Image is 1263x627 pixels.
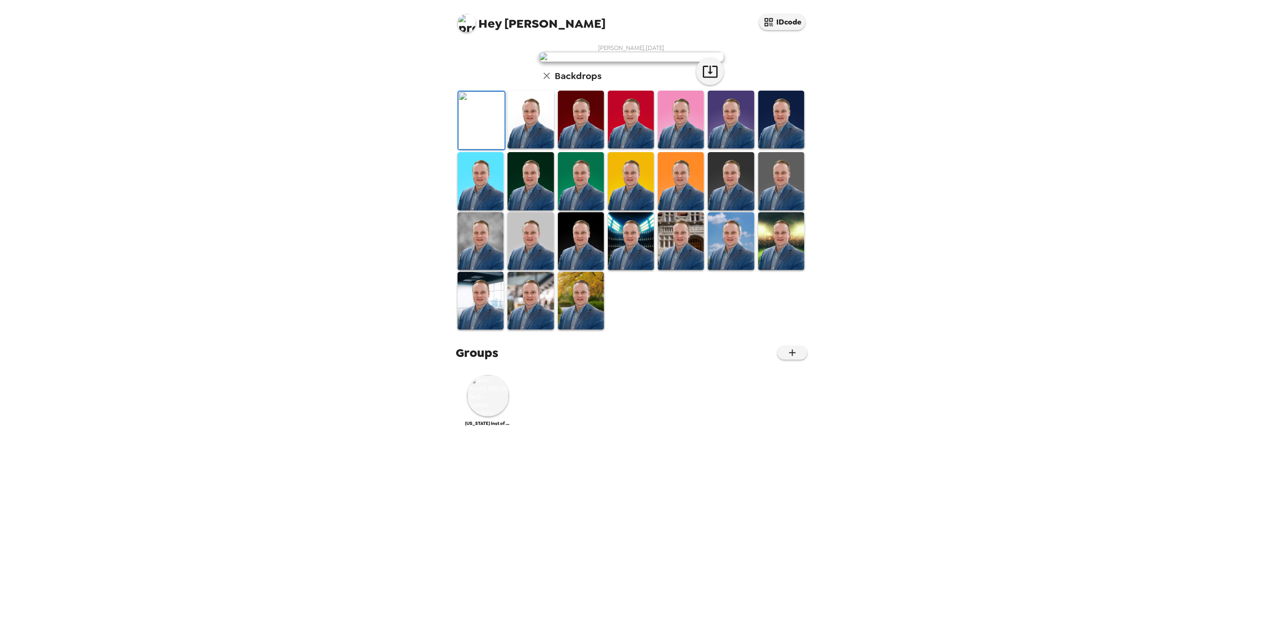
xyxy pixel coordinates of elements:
img: New Jersey Inst of Tech - Career Services [467,375,509,417]
button: IDcode [759,14,805,30]
h6: Backdrops [555,68,601,83]
span: [PERSON_NAME] , [DATE] [599,44,665,52]
span: Hey [478,15,501,32]
img: Original [458,92,505,149]
span: [US_STATE] Inst of Tech - Career Services [465,420,511,426]
span: Groups [456,344,498,361]
span: [PERSON_NAME] [458,9,606,30]
img: profile pic [458,14,476,32]
img: user [539,52,724,62]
